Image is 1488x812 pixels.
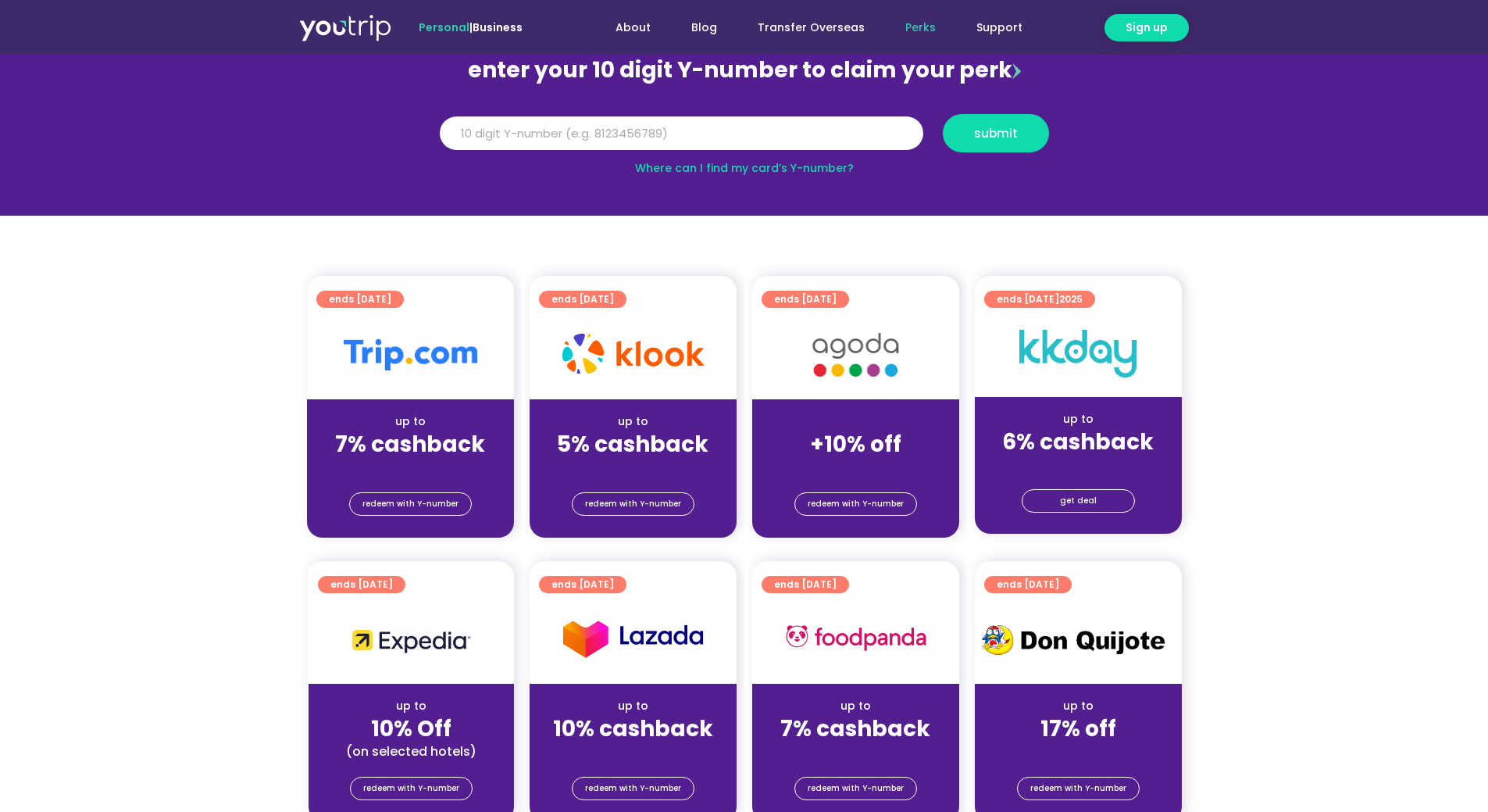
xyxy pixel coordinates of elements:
div: up to [987,698,1169,714]
span: ends [DATE] [330,576,393,593]
span: | [419,20,523,35]
input: 10 digit Y-number (e.g. 8123456789) [440,116,923,151]
strong: 17% off [1040,714,1116,744]
a: redeem with Y-number [794,777,917,800]
span: ends [DATE] [997,291,1083,308]
span: redeem with Y-number [585,493,681,515]
span: submit [974,127,1018,139]
div: up to [542,698,724,714]
a: ends [DATE] [318,576,405,593]
div: (for stays only) [987,456,1169,473]
div: up to [321,698,501,714]
div: up to [987,411,1169,427]
span: redeem with Y-number [808,493,904,515]
span: ends [DATE] [997,576,1059,593]
span: redeem with Y-number [363,778,459,799]
a: Blog [671,13,737,42]
a: ends [DATE] [984,576,1072,593]
a: Sign up [1104,14,1189,41]
a: ends [DATE] [316,291,404,308]
a: ends [DATE] [539,576,626,593]
div: (for stays only) [987,743,1169,760]
a: redeem with Y-number [349,492,472,516]
a: Business [473,20,523,35]
a: Transfer Overseas [737,13,885,42]
a: ends [DATE] [762,576,849,593]
div: (for stays only) [765,459,947,475]
span: redeem with Y-number [808,778,904,799]
a: get deal [1022,489,1135,513]
a: redeem with Y-number [794,492,917,516]
a: redeem with Y-number [350,777,473,800]
span: ends [DATE] [551,291,614,308]
a: ends [DATE]2025 [984,291,1095,308]
strong: 10% Off [371,714,451,744]
span: up to [841,413,870,429]
a: Support [956,13,1043,42]
a: About [595,13,671,42]
span: redeem with Y-number [362,493,459,515]
a: ends [DATE] [762,291,849,308]
a: redeem with Y-number [572,777,694,800]
strong: 7% cashback [780,714,930,744]
strong: +10% off [810,429,901,460]
span: get deal [1060,490,1097,512]
div: (for stays only) [319,459,501,475]
strong: 5% cashback [557,429,708,460]
a: redeem with Y-number [1017,777,1140,800]
span: ends [DATE] [329,291,391,308]
div: (for stays only) [542,459,724,475]
a: redeem with Y-number [572,492,694,516]
div: (for stays only) [542,743,724,760]
span: redeem with Y-number [1030,778,1126,799]
a: Where can I find my card’s Y-number? [635,160,854,176]
span: ends [DATE] [774,291,837,308]
span: ends [DATE] [774,576,837,593]
strong: 6% cashback [1002,427,1154,457]
div: enter your 10 digit Y-number to claim your perk [432,50,1057,91]
span: ends [DATE] [551,576,614,593]
div: (on selected hotels) [321,743,501,760]
span: Sign up [1126,20,1168,36]
a: ends [DATE] [539,291,626,308]
span: redeem with Y-number [585,778,681,799]
div: (for stays only) [765,743,947,760]
div: up to [319,413,501,430]
strong: 10% cashback [553,714,713,744]
nav: Menu [565,13,1043,42]
form: Y Number [440,114,1049,164]
strong: 7% cashback [335,429,485,460]
div: up to [765,698,947,714]
a: Perks [885,13,956,42]
button: submit [943,114,1049,152]
span: Personal [419,20,469,35]
span: 2025 [1059,292,1083,306]
div: up to [542,413,724,430]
